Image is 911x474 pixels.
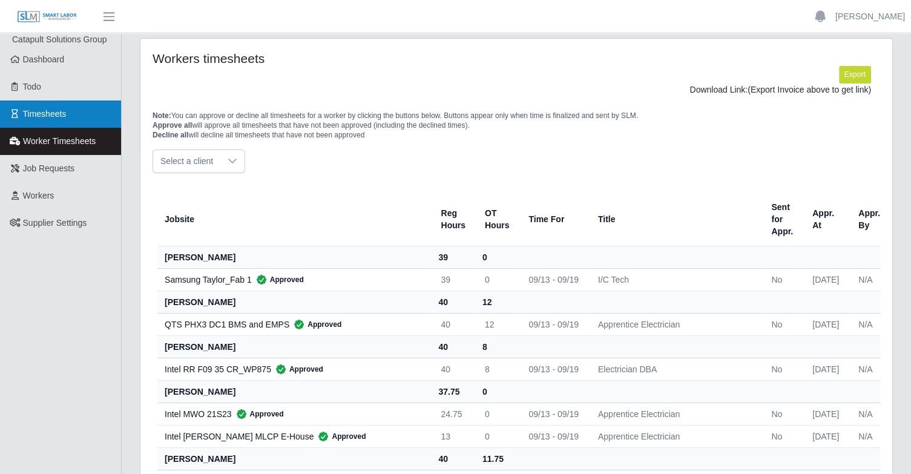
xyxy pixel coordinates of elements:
[165,408,421,420] div: Intel MWO 21S23
[475,447,519,470] th: 11.75
[803,358,849,380] td: [DATE]
[153,150,220,173] span: Select a client
[157,447,431,470] th: [PERSON_NAME]
[252,274,304,286] span: Approved
[588,425,761,447] td: Apprentice Electrician
[431,291,475,313] th: 40
[803,403,849,425] td: [DATE]
[748,85,871,94] span: (Export Invoice above to get link)
[157,291,431,313] th: [PERSON_NAME]
[803,425,849,447] td: [DATE]
[475,358,519,380] td: 8
[162,84,871,96] div: Download Link:
[475,246,519,268] th: 0
[475,335,519,358] th: 8
[431,380,475,403] th: 37.75
[431,246,475,268] th: 39
[803,313,849,335] td: [DATE]
[17,10,77,24] img: SLM Logo
[23,82,41,91] span: Todo
[157,193,431,246] th: Jobsite
[761,313,803,335] td: No
[431,447,475,470] th: 40
[153,111,880,140] p: You can approve or decline all timesheets for a worker by clicking the buttons below. Buttons app...
[835,10,905,23] a: [PERSON_NAME]
[157,380,431,403] th: [PERSON_NAME]
[157,246,431,268] th: [PERSON_NAME]
[232,408,284,420] span: Approved
[475,380,519,403] th: 0
[849,403,890,425] td: N/A
[588,403,761,425] td: Apprentice Electrician
[475,425,519,447] td: 0
[588,268,761,291] td: I/C Tech
[761,268,803,291] td: No
[23,163,75,173] span: Job Requests
[475,193,519,246] th: OT Hours
[588,313,761,335] td: Apprentice Electrician
[431,403,475,425] td: 24.75
[165,318,421,331] div: QTS PHX3 DC1 BMS and EMPS
[475,313,519,335] td: 12
[803,193,849,246] th: Appr. At
[475,268,519,291] td: 0
[165,363,421,375] div: Intel RR F09 35 CR_WP875
[23,136,96,146] span: Worker Timesheets
[23,218,87,228] span: Supplier Settings
[519,193,588,246] th: Time For
[431,335,475,358] th: 40
[153,51,445,66] h4: Workers timesheets
[289,318,341,331] span: Approved
[431,313,475,335] td: 40
[153,111,171,120] span: Note:
[431,193,475,246] th: Reg Hours
[849,425,890,447] td: N/A
[153,121,192,130] span: Approve all
[314,430,366,443] span: Approved
[761,193,803,246] th: Sent for Appr.
[519,268,588,291] td: 09/13 - 09/19
[803,268,849,291] td: [DATE]
[588,193,761,246] th: Title
[849,313,890,335] td: N/A
[761,403,803,425] td: No
[431,425,475,447] td: 13
[23,191,54,200] span: Workers
[23,54,65,64] span: Dashboard
[23,109,67,119] span: Timesheets
[519,358,588,380] td: 09/13 - 09/19
[519,425,588,447] td: 09/13 - 09/19
[431,358,475,380] td: 40
[761,425,803,447] td: No
[475,291,519,313] th: 12
[157,335,431,358] th: [PERSON_NAME]
[165,274,421,286] div: Samsung Taylor_Fab 1
[839,66,871,83] button: Export
[519,403,588,425] td: 09/13 - 09/19
[849,193,890,246] th: Appr. By
[12,35,107,44] span: Catapult Solutions Group
[519,313,588,335] td: 09/13 - 09/19
[588,358,761,380] td: Electrician DBA
[271,363,323,375] span: Approved
[761,358,803,380] td: No
[431,268,475,291] td: 39
[849,358,890,380] td: N/A
[165,430,421,443] div: Intel [PERSON_NAME] MLCP E-House
[153,131,188,139] span: Decline all
[475,403,519,425] td: 0
[849,268,890,291] td: N/A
